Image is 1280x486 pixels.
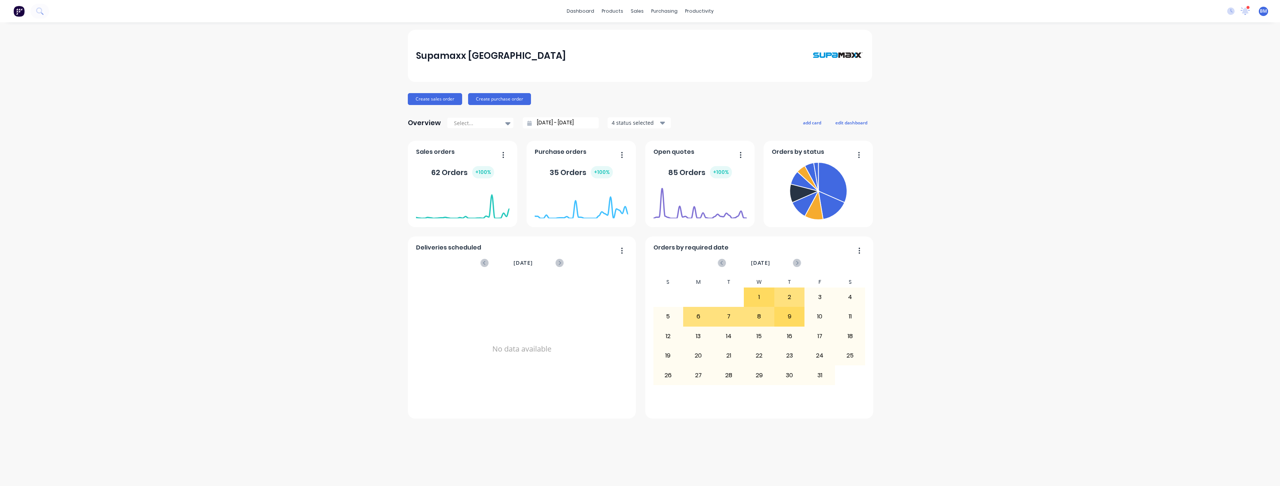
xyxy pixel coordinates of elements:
[416,277,628,421] div: No data available
[805,327,835,346] div: 17
[710,166,732,178] div: + 100 %
[751,259,770,267] span: [DATE]
[683,277,714,288] div: M
[612,119,659,127] div: 4 status selected
[684,327,713,346] div: 13
[681,6,717,17] div: productivity
[744,327,774,346] div: 15
[653,147,694,156] span: Open quotes
[775,307,804,326] div: 9
[714,366,744,384] div: 28
[772,147,824,156] span: Orders by status
[805,346,835,365] div: 24
[13,6,25,17] img: Factory
[627,6,647,17] div: sales
[668,166,732,178] div: 85 Orders
[775,366,804,384] div: 30
[775,288,804,306] div: 2
[513,259,533,267] span: [DATE]
[774,277,805,288] div: T
[805,366,835,384] div: 31
[416,147,455,156] span: Sales orders
[812,37,864,74] img: Supamaxx Australia
[714,327,744,346] div: 14
[714,346,744,365] div: 21
[408,115,441,130] div: Overview
[805,288,835,306] div: 3
[714,277,744,288] div: T
[744,346,774,365] div: 22
[608,117,671,128] button: 4 status selected
[775,346,804,365] div: 23
[563,6,598,17] a: dashboard
[805,307,835,326] div: 10
[684,366,713,384] div: 27
[714,307,744,326] div: 7
[684,346,713,365] div: 20
[744,366,774,384] div: 29
[535,147,586,156] span: Purchase orders
[831,118,872,127] button: edit dashboard
[835,288,865,306] div: 4
[653,243,729,252] span: Orders by required date
[835,307,865,326] div: 11
[653,307,683,326] div: 5
[653,327,683,346] div: 12
[684,307,713,326] div: 6
[653,366,683,384] div: 26
[835,346,865,365] div: 25
[744,307,774,326] div: 8
[550,166,613,178] div: 35 Orders
[408,93,462,105] button: Create sales order
[798,118,826,127] button: add card
[653,346,683,365] div: 19
[431,166,494,178] div: 62 Orders
[416,48,566,63] div: Supamaxx [GEOGRAPHIC_DATA]
[468,93,531,105] button: Create purchase order
[472,166,494,178] div: + 100 %
[835,277,865,288] div: S
[804,277,835,288] div: F
[835,327,865,346] div: 18
[591,166,613,178] div: + 100 %
[775,327,804,346] div: 16
[744,288,774,306] div: 1
[744,277,774,288] div: W
[647,6,681,17] div: purchasing
[598,6,627,17] div: products
[653,277,684,288] div: S
[1260,8,1267,15] span: BM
